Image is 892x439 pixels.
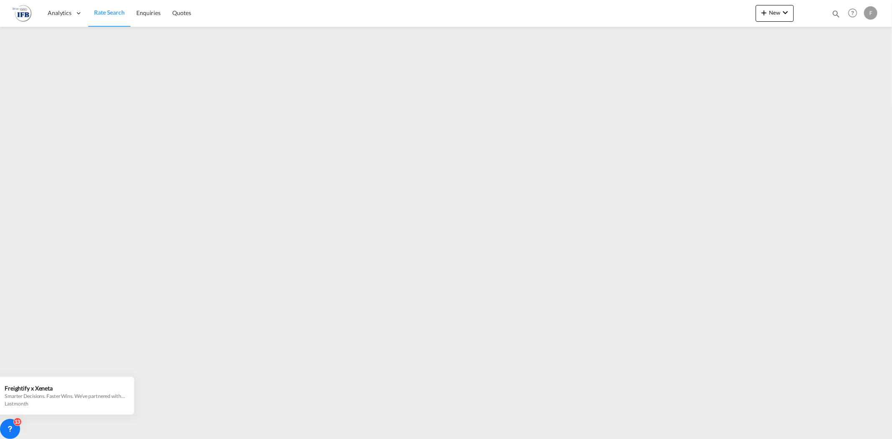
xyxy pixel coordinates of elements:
[846,6,864,21] div: Help
[780,8,790,18] md-icon: icon-chevron-down
[864,6,877,20] div: F
[759,8,769,18] md-icon: icon-plus 400-fg
[756,5,794,22] button: icon-plus 400-fgNewicon-chevron-down
[759,9,790,16] span: New
[94,9,125,16] span: Rate Search
[831,9,841,18] md-icon: icon-magnify
[846,6,860,20] span: Help
[136,9,161,16] span: Enquiries
[172,9,191,16] span: Quotes
[831,9,841,22] div: icon-magnify
[13,4,31,23] img: 2b726980256c11eeaa87296e05903fd5.png
[48,9,72,17] span: Analytics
